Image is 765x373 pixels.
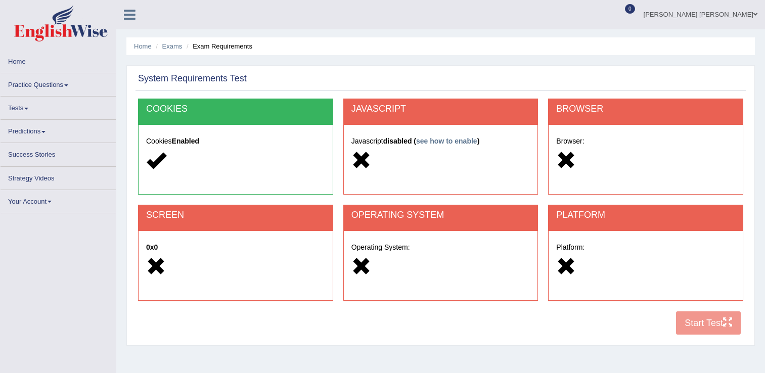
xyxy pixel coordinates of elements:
[146,210,325,220] h2: SCREEN
[1,120,116,139] a: Predictions
[383,137,480,145] strong: disabled ( )
[1,73,116,93] a: Practice Questions
[146,104,325,114] h2: COOKIES
[556,244,735,251] h5: Platform:
[556,137,735,145] h5: Browser:
[184,41,252,51] li: Exam Requirements
[556,104,735,114] h2: BROWSER
[146,137,325,145] h5: Cookies
[556,210,735,220] h2: PLATFORM
[351,137,530,145] h5: Javascript
[351,210,530,220] h2: OPERATING SYSTEM
[351,104,530,114] h2: JAVASCRIPT
[1,190,116,210] a: Your Account
[134,42,152,50] a: Home
[416,137,477,145] a: see how to enable
[1,50,116,70] a: Home
[1,143,116,163] a: Success Stories
[625,4,635,14] span: 0
[172,137,199,145] strong: Enabled
[146,243,158,251] strong: 0x0
[1,97,116,116] a: Tests
[138,74,247,84] h2: System Requirements Test
[351,244,530,251] h5: Operating System:
[1,167,116,186] a: Strategy Videos
[162,42,183,50] a: Exams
